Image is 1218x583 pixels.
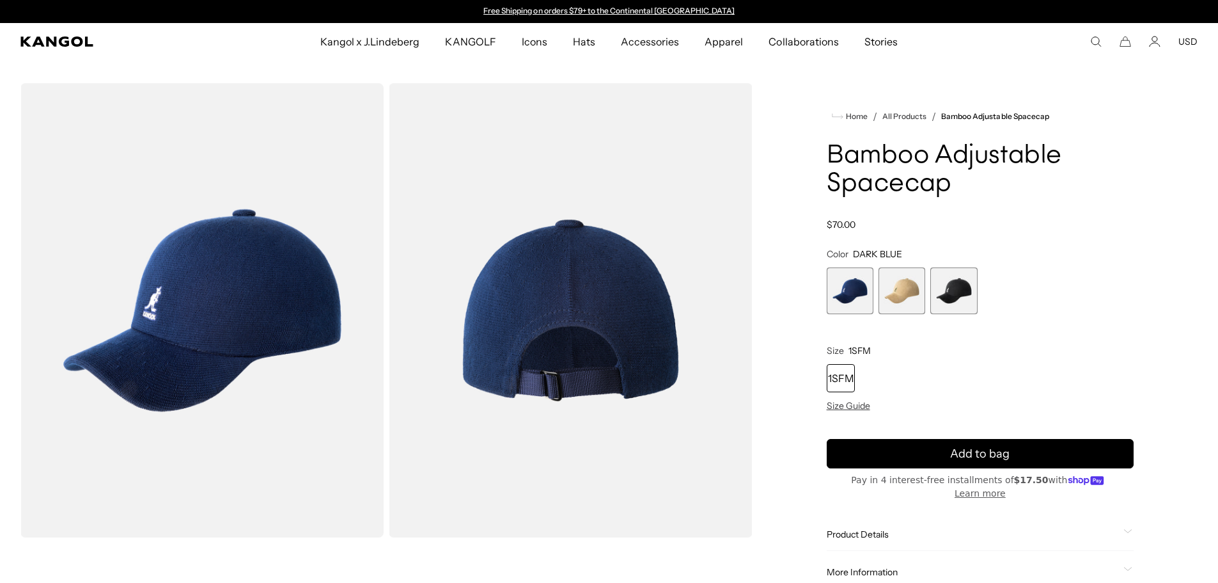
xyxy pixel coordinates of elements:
a: Stories [852,23,910,60]
h1: Bamboo Adjustable Spacecap [827,142,1134,198]
span: KANGOLF [445,23,496,60]
span: Accessories [621,23,679,60]
a: KANGOLF [432,23,508,60]
a: Home [832,111,868,122]
span: Add to bag [950,445,1010,463]
span: Product Details [827,529,1118,540]
button: USD [1178,36,1198,47]
button: Add to bag [827,439,1134,468]
a: Icons [509,23,560,60]
a: Kangol x J.Lindeberg [308,23,433,60]
span: More Information [827,566,1118,578]
product-gallery: Gallery Viewer [20,83,753,538]
a: Free Shipping on orders $79+ to the Continental [GEOGRAPHIC_DATA] [483,6,735,15]
div: 1SFM [827,364,855,392]
button: Cart [1120,36,1131,47]
span: DARK BLUE [853,248,902,260]
a: Collaborations [756,23,851,60]
div: Announcement [478,6,741,17]
span: Stories [864,23,898,60]
span: Kangol x J.Lindeberg [320,23,420,60]
label: BLACK [930,268,977,314]
span: Hats [573,23,595,60]
a: Apparel [692,23,756,60]
slideshow-component: Announcement bar [478,6,741,17]
div: 2 of 3 [878,268,925,314]
span: Size Guide [827,400,870,411]
span: $70.00 [827,219,855,230]
nav: breadcrumbs [827,109,1134,124]
span: 1SFM [848,345,871,356]
span: Icons [522,23,547,60]
a: Kangol [20,36,212,47]
a: Account [1149,36,1160,47]
li: / [868,109,877,124]
label: DARK BLUE [827,268,873,314]
a: Bamboo Adjustable Spacecap [941,112,1049,121]
span: Size [827,345,844,356]
div: 1 of 3 [827,268,873,314]
li: / [926,109,936,124]
a: Hats [560,23,608,60]
a: Accessories [608,23,692,60]
span: Home [843,112,868,121]
img: color-dark-blue [389,83,752,538]
span: Collaborations [769,23,838,60]
img: color-dark-blue [20,83,384,538]
span: Color [827,248,848,260]
span: Apparel [705,23,743,60]
label: BEIGE [878,268,925,314]
div: 3 of 3 [930,268,977,314]
div: 1 of 2 [478,6,741,17]
a: All Products [882,112,926,121]
summary: Search here [1090,36,1102,47]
